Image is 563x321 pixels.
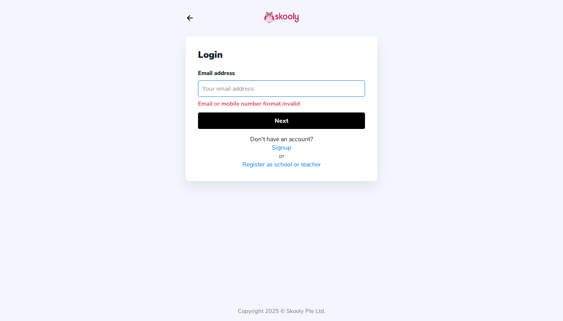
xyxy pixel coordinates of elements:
[264,11,299,23] img: skooly-logo.png
[186,14,194,22] button: arrow back outline
[198,49,365,61] div: Login
[198,135,365,143] div: Don't have an account?
[198,69,235,77] label: Email address
[198,112,365,129] button: Next
[242,160,321,169] a: Register as school or teacher
[272,143,291,152] a: Signup
[198,152,365,160] div: or
[198,100,365,108] div: Email or mobile number format invalid
[198,80,365,97] input: Your email address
